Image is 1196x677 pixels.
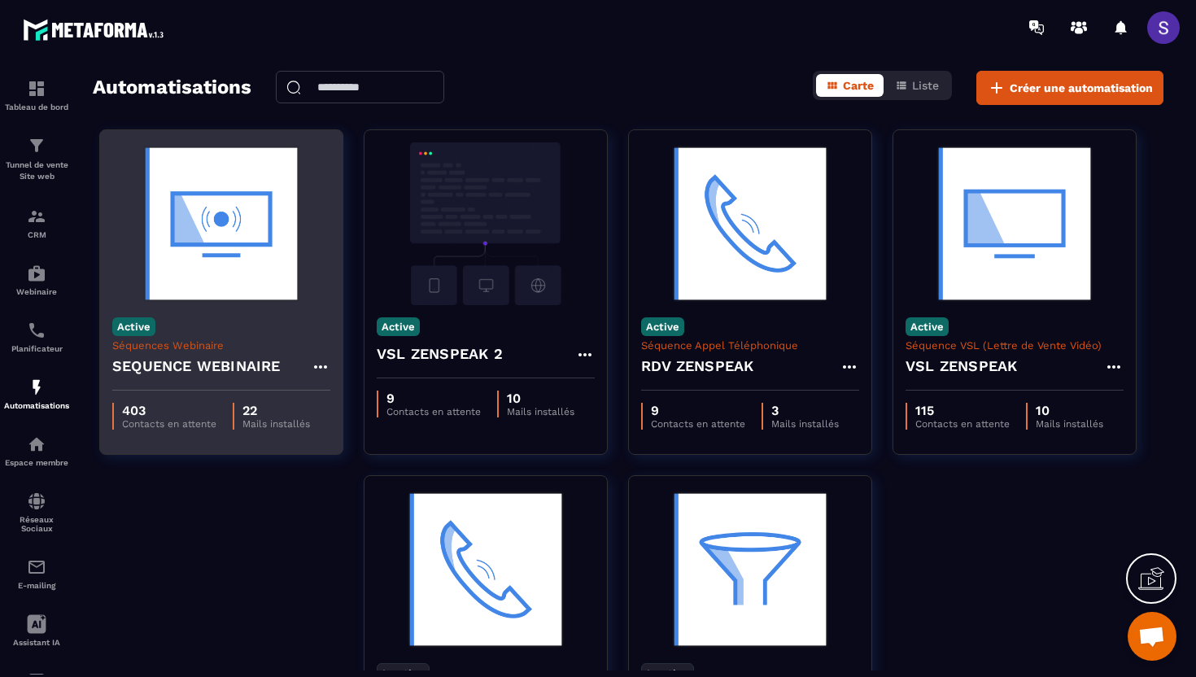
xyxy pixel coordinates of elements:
p: Active [377,317,420,336]
img: automation-background [377,488,595,651]
p: Espace membre [4,458,69,467]
img: automation-background [906,142,1124,305]
img: formation [27,79,46,98]
h4: VSL ZENSPEAK [906,355,1017,378]
p: Planificateur [4,344,69,353]
a: formationformationTunnel de vente Site web [4,124,69,194]
button: Créer une automatisation [976,71,1163,105]
a: formationformationCRM [4,194,69,251]
img: automation-background [377,142,595,305]
a: social-networksocial-networkRéseaux Sociaux [4,479,69,545]
p: Réseaux Sociaux [4,515,69,533]
p: Séquence Appel Téléphonique [641,339,859,352]
a: emailemailE-mailing [4,545,69,602]
p: Mails installés [771,418,839,430]
p: 403 [122,403,216,418]
p: Mails installés [507,406,574,417]
p: Tunnel de vente Site web [4,159,69,182]
span: Créer une automatisation [1010,80,1153,96]
h4: VSL ZENSPEAK 2 [377,343,503,365]
p: 10 [1036,403,1103,418]
h2: Automatisations [93,71,251,105]
p: Active [641,317,684,336]
p: 9 [386,391,481,406]
p: Tableau de bord [4,103,69,111]
img: scheduler [27,321,46,340]
button: Carte [816,74,884,97]
img: email [27,557,46,577]
img: formation [27,136,46,155]
span: Liste [912,79,939,92]
p: E-mailing [4,581,69,590]
p: Séquences Webinaire [112,339,330,352]
a: automationsautomationsWebinaire [4,251,69,308]
p: Contacts en attente [386,406,481,417]
img: automations [27,378,46,397]
p: 10 [507,391,574,406]
img: automation-background [641,142,859,305]
p: 9 [651,403,745,418]
p: Mails installés [242,418,310,430]
a: formationformationTableau de bord [4,67,69,124]
p: Active [112,317,155,336]
p: CRM [4,230,69,239]
a: schedulerschedulerPlanificateur [4,308,69,365]
a: automationsautomationsEspace membre [4,422,69,479]
p: Séquence VSL (Lettre de Vente Vidéo) [906,339,1124,352]
p: Active [906,317,949,336]
h4: RDV ZENSPEAK [641,355,753,378]
img: logo [23,15,169,45]
img: formation [27,207,46,226]
img: automations [27,435,46,454]
h4: SEQUENCE WEBINAIRE [112,355,281,378]
p: Automatisations [4,401,69,410]
div: Ouvrir le chat [1128,612,1176,661]
p: Contacts en attente [122,418,216,430]
p: Assistant IA [4,638,69,647]
button: Liste [885,74,949,97]
img: social-network [27,491,46,511]
a: Assistant IA [4,602,69,659]
p: Contacts en attente [651,418,745,430]
p: 22 [242,403,310,418]
img: automation-background [112,142,330,305]
p: Webinaire [4,287,69,296]
img: automation-background [641,488,859,651]
p: Mails installés [1036,418,1103,430]
img: automations [27,264,46,283]
p: Contacts en attente [915,418,1010,430]
a: automationsautomationsAutomatisations [4,365,69,422]
p: 115 [915,403,1010,418]
span: Carte [843,79,874,92]
p: 3 [771,403,839,418]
